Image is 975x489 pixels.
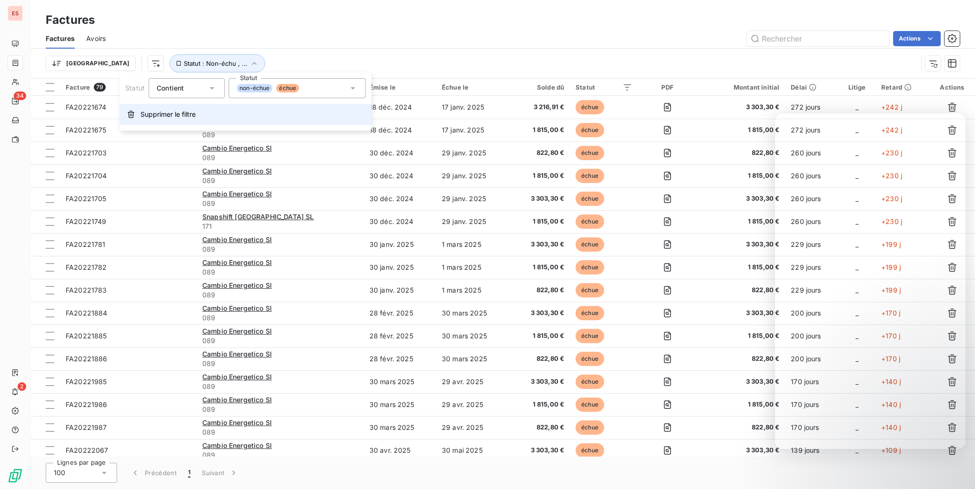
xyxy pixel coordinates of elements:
[703,446,780,455] span: 3 303,30 €
[436,439,508,462] td: 30 mai 2025
[746,31,889,46] input: Rechercher
[202,167,272,175] span: Cambio Energetico Sl
[157,84,184,92] span: Contient
[66,263,107,271] span: FA20221782
[169,54,265,72] button: Statut : Non-échu , ...
[66,309,108,317] span: FA20221884
[703,194,780,204] span: 3 303,30 €
[364,96,436,119] td: 18 déc. 2024
[237,84,272,92] span: non-échue
[576,83,632,91] div: Statut
[576,375,604,389] span: échue
[46,56,136,71] button: [GEOGRAPHIC_DATA]
[54,468,65,478] span: 100
[436,119,508,142] td: 17 janv. 2025
[514,171,564,181] span: 1 815,00 €
[436,96,508,119] td: 17 janv. 2025
[576,306,604,320] span: échue
[140,110,196,119] span: Supprimer le filtre
[881,103,902,111] span: +242 j
[202,235,272,244] span: Cambio Energetico Sl
[66,286,107,294] span: FA20221783
[514,377,564,387] span: 3 303,30 €
[66,149,107,157] span: FA20221703
[576,329,604,343] span: échue
[276,84,299,92] span: échue
[46,11,95,29] h3: Factures
[775,113,965,449] iframe: Intercom live chat
[514,400,564,409] span: 1 815,00 €
[576,283,604,297] span: échue
[202,327,272,335] span: Cambio Energetico Sl
[182,463,196,483] button: 1
[202,258,272,266] span: Cambio Energetico Sl
[202,290,358,300] span: 089
[576,192,604,206] span: échue
[66,332,107,340] span: FA20221885
[66,83,90,91] span: Facture
[703,354,780,364] span: 822,80 €
[364,393,436,416] td: 30 mars 2025
[576,146,604,160] span: échue
[576,237,604,252] span: échue
[202,359,358,368] span: 089
[66,355,108,363] span: FA20221886
[576,169,604,183] span: échue
[94,83,106,92] span: 79
[86,34,106,43] span: Avoirs
[364,439,436,462] td: 30 avr. 2025
[364,416,436,439] td: 30 mars 2025
[791,83,833,91] div: Délai
[514,308,564,318] span: 3 303,30 €
[703,217,780,226] span: 1 815,00 €
[514,83,564,91] div: Solde dû
[703,83,780,91] div: Montant initial
[514,331,564,341] span: 1 815,00 €
[703,400,780,409] span: 1 815,00 €
[369,83,430,91] div: Émise le
[46,34,75,43] span: Factures
[66,126,107,134] span: FA20221675
[184,60,248,67] span: Statut : Non-échu , ...
[703,377,780,387] span: 3 303,30 €
[364,142,436,164] td: 30 déc. 2024
[703,331,780,341] span: 1 815,00 €
[364,256,436,279] td: 30 janv. 2025
[703,171,780,181] span: 1 815,00 €
[202,222,358,231] span: 171
[364,279,436,302] td: 30 janv. 2025
[514,354,564,364] span: 822,80 €
[436,302,508,325] td: 30 mars 2025
[364,347,436,370] td: 28 févr. 2025
[703,308,780,318] span: 3 303,30 €
[66,217,107,225] span: FA20221749
[202,382,358,391] span: 089
[436,416,508,439] td: 29 avr. 2025
[576,214,604,229] span: échue
[703,102,780,112] span: 3 303,30 €
[703,423,780,432] span: 822,80 €
[66,423,107,431] span: FA20221987
[202,350,272,358] span: Cambio Energetico Sl
[202,281,272,289] span: Cambio Energetico Sl
[436,142,508,164] td: 29 janv. 2025
[703,125,780,135] span: 1 815,00 €
[514,263,564,272] span: 1 815,00 €
[202,336,358,346] span: 089
[514,125,564,135] span: 1 815,00 €
[844,83,870,91] div: Litige
[66,172,107,180] span: FA20221704
[125,463,182,483] button: Précédent
[703,148,780,158] span: 822,80 €
[202,304,272,312] span: Cambio Energetico Sl
[436,164,508,187] td: 29 janv. 2025
[881,446,901,454] span: +109 j
[514,102,564,112] span: 3 216,91 €
[125,84,145,92] span: Statut
[202,441,272,449] span: Cambio Energetico Sl
[364,164,436,187] td: 30 déc. 2024
[66,103,107,111] span: FA20221674
[785,439,838,462] td: 139 jours
[202,199,358,208] span: 089
[893,31,941,46] button: Actions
